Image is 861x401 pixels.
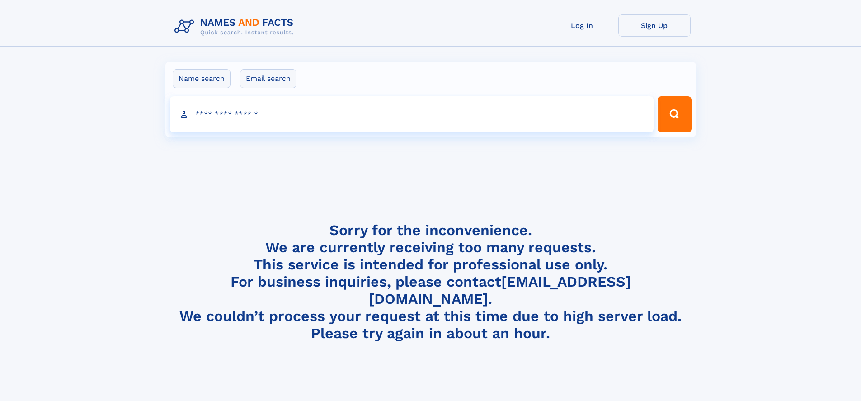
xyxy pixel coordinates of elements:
[171,14,301,39] img: Logo Names and Facts
[173,69,231,88] label: Name search
[618,14,691,37] a: Sign Up
[171,222,691,342] h4: Sorry for the inconvenience. We are currently receiving too many requests. This service is intend...
[369,273,631,307] a: [EMAIL_ADDRESS][DOMAIN_NAME]
[658,96,691,132] button: Search Button
[170,96,654,132] input: search input
[240,69,296,88] label: Email search
[546,14,618,37] a: Log In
